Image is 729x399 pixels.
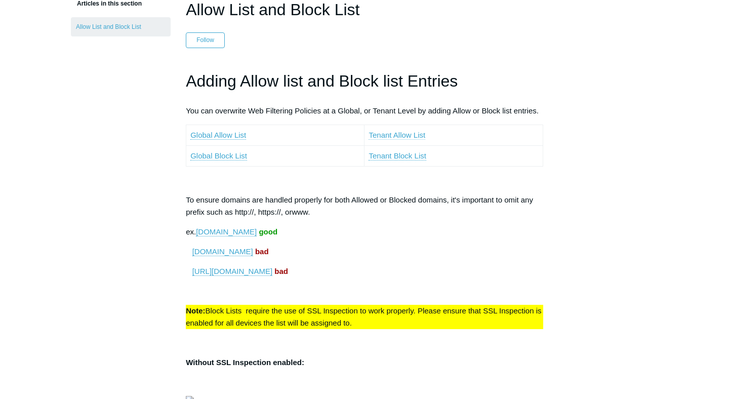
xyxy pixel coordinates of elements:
a: Tenant Allow List [369,131,425,140]
span: ex. [186,227,196,236]
a: Global Allow List [190,131,246,140]
span: [URL][DOMAIN_NAME] [192,267,272,275]
a: Tenant Block List [369,151,426,161]
strong: good [259,227,277,236]
span: You can overwrite Web Filtering Policies at a Global, or Tenant Level by adding Allow or Block li... [186,106,539,115]
a: [DOMAIN_NAME] [196,227,257,236]
a: [URL][DOMAIN_NAME] [192,267,272,276]
strong: Note: [186,306,205,315]
button: Follow Article [186,32,225,48]
a: [DOMAIN_NAME] [192,247,253,256]
span: www [292,208,308,216]
a: Global Block List [190,151,247,161]
a: Allow List and Block List [71,17,171,36]
span: To ensure domains are handled properly for both Allowed or Blocked domains, it's important to omi... [186,195,533,216]
strong: Without SSL Inspection enabled: [186,358,304,367]
strong: bad [255,247,269,256]
strong: bad [274,267,288,275]
span: Block Lists require the use of SSL Inspection to work properly. Please ensure that SSL Inspection... [186,306,541,327]
span: . [308,208,310,216]
span: Adding Allow list and Block list Entries [186,72,458,90]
